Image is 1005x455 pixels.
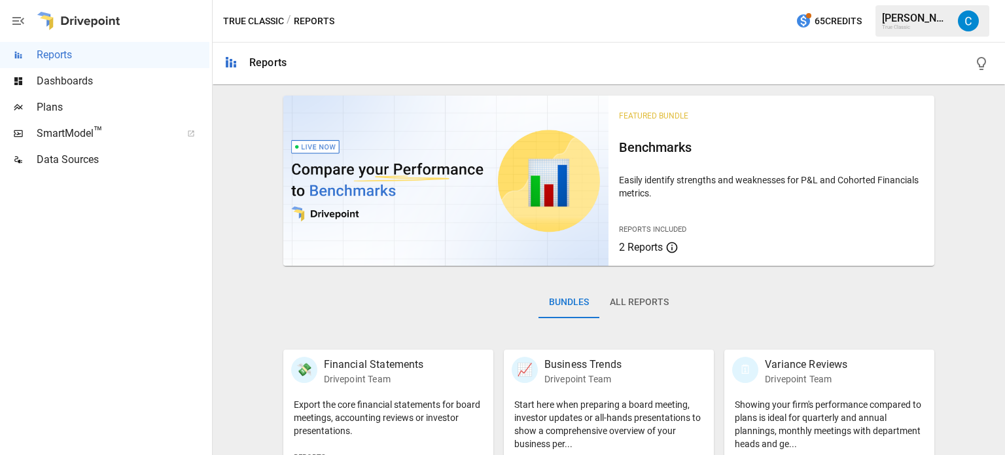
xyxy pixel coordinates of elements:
[291,357,317,383] div: 💸
[324,373,424,386] p: Drivepoint Team
[732,357,758,383] div: 🗓
[324,357,424,373] p: Financial Statements
[249,56,287,69] div: Reports
[538,287,599,318] button: Bundles
[950,3,987,39] button: Carson Turner
[599,287,679,318] button: All Reports
[283,96,609,266] img: video thumbnail
[37,126,173,141] span: SmartModel
[958,10,979,31] img: Carson Turner
[37,100,209,115] span: Plans
[619,241,663,253] span: 2 Reports
[790,9,867,33] button: 65Credits
[735,398,924,450] p: Showing your firm's performance compared to plans is ideal for quarterly and annual plannings, mo...
[882,24,950,30] div: True Classic
[514,398,703,450] p: Start here when preparing a board meeting, investor updates or all-hands presentations to show a ...
[512,357,538,383] div: 📈
[882,12,950,24] div: [PERSON_NAME]
[619,173,924,200] p: Easily identify strengths and weaknesses for P&L and Cohorted Financials metrics.
[37,73,209,89] span: Dashboards
[287,13,291,29] div: /
[765,357,847,373] p: Variance Reviews
[544,357,622,373] p: Business Trends
[223,13,284,29] button: True Classic
[619,111,688,120] span: Featured Bundle
[94,124,103,140] span: ™
[544,373,622,386] p: Drivepoint Team
[294,398,483,437] p: Export the core financial statements for board meetings, accounting reviews or investor presentat...
[37,47,209,63] span: Reports
[619,137,924,158] h6: Benchmarks
[765,373,847,386] p: Drivepoint Team
[815,13,862,29] span: 65 Credits
[37,152,209,168] span: Data Sources
[619,225,686,234] span: Reports Included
